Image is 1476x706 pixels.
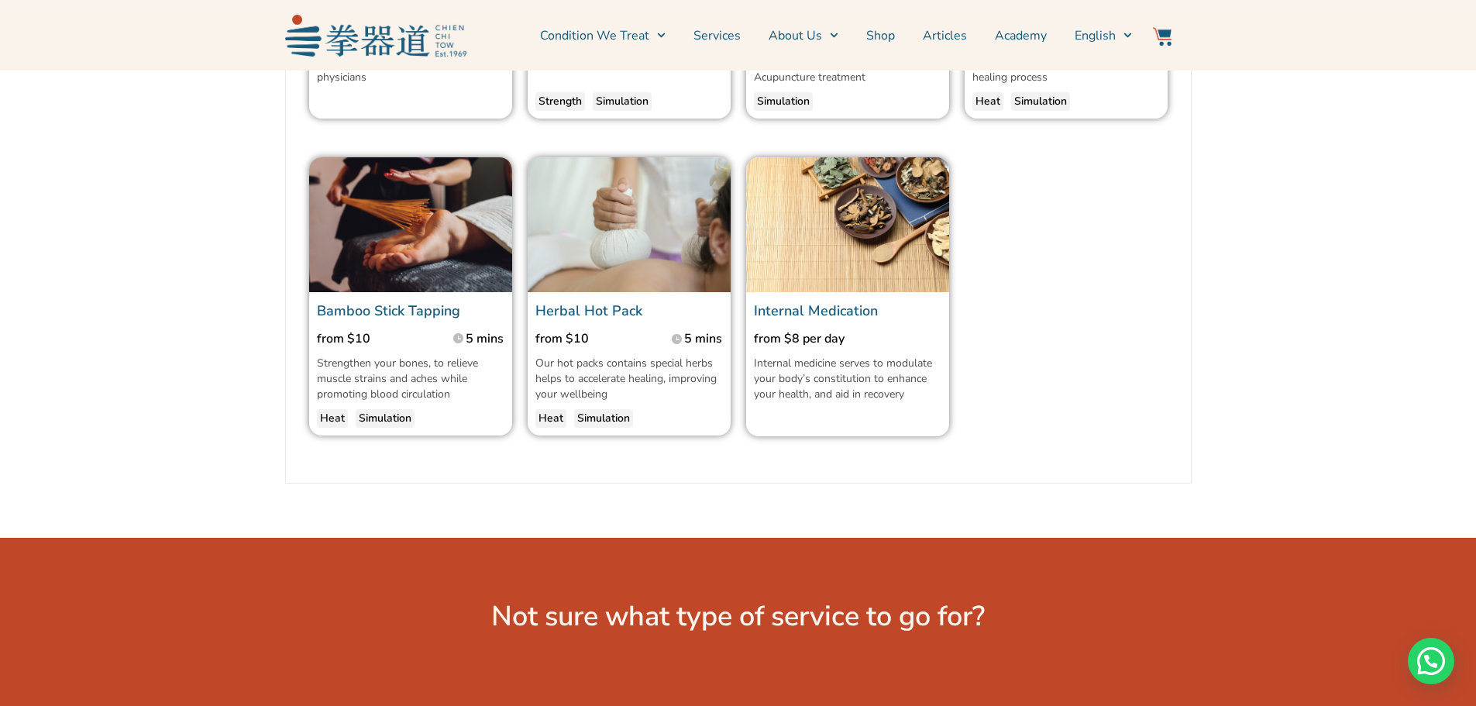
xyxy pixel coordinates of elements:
[596,94,649,109] span: Simulation
[1014,94,1067,109] span: Simulation
[1075,26,1116,45] span: English
[356,409,415,428] a: Simulation
[1011,92,1070,111] a: Simulation
[453,333,463,343] img: Time Grey
[757,94,810,109] span: Simulation
[317,409,348,428] a: Heat
[535,356,723,402] p: Our hot packs contains special herbs helps to accelerate healing, improving your wellbeing
[754,329,923,348] p: from $8 per day
[693,16,741,55] a: Services
[577,411,630,426] span: Simulation
[317,329,420,348] p: from $10
[923,16,967,55] a: Articles
[1075,16,1132,55] a: English
[317,301,460,320] a: Bamboo Stick Tapping
[769,16,838,55] a: About Us
[995,16,1047,55] a: Academy
[535,409,566,428] a: Heat
[754,92,813,111] a: Simulation
[538,411,563,426] span: Heat
[535,92,585,111] a: Strength
[975,94,1000,109] span: Heat
[1153,27,1172,46] img: Website Icon-03
[535,301,642,320] a: Herbal Hot Pack
[754,356,941,402] p: Internal medicine serves to modulate your body’s constitution to enhance your health, and aid in ...
[466,329,504,348] p: 5 mins
[474,16,1133,55] nav: Menu
[972,92,1003,111] a: Heat
[320,411,345,426] span: Heat
[188,600,1288,634] h2: Not sure what type of service to go for?
[317,356,504,402] p: Strengthen your bones, to relieve muscle strains and aches while promoting blood circulation
[672,334,682,344] img: Time Grey
[593,92,652,111] a: Simulation
[684,329,722,348] p: 5 mins
[535,329,638,348] p: from $10
[540,16,666,55] a: Condition We Treat
[538,94,582,109] span: Strength
[574,409,633,428] a: Simulation
[866,16,895,55] a: Shop
[754,301,878,320] a: Internal Medication
[359,411,411,426] span: Simulation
